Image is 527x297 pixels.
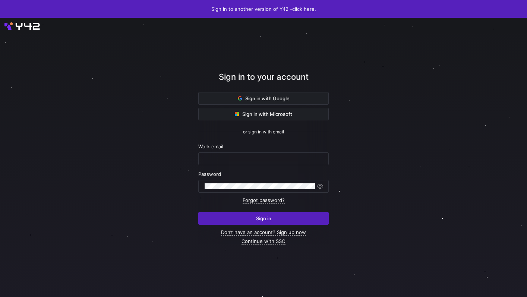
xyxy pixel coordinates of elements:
[198,212,329,225] button: Sign in
[198,171,221,177] span: Password
[242,238,285,244] a: Continue with SSO
[198,108,329,120] button: Sign in with Microsoft
[221,229,306,236] a: Don’t have an account? Sign up now
[243,197,285,203] a: Forgot password?
[198,143,223,149] span: Work email
[292,6,316,12] a: click here.
[243,129,284,135] span: or sign in with email
[235,111,292,117] span: Sign in with Microsoft
[238,95,290,101] span: Sign in with Google
[198,92,329,105] button: Sign in with Google
[256,215,271,221] span: Sign in
[198,71,329,92] div: Sign in to your account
